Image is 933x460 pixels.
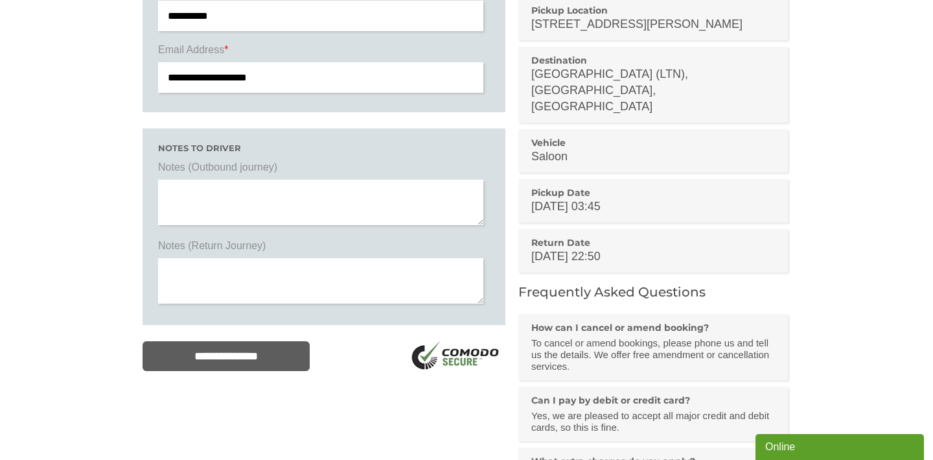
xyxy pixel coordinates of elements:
[158,43,490,62] label: Email Address
[531,237,775,248] h3: Return Date
[531,16,775,32] p: [STREET_ADDRESS][PERSON_NAME]
[35,75,45,86] img: tab_domain_overview_orange.svg
[531,187,775,199] h3: Pickup Date
[407,341,505,373] img: SSL Logo
[531,137,775,149] h3: Vehicle
[531,199,775,215] p: [DATE] 03:45
[36,21,63,31] div: v 4.0.25
[531,66,775,115] p: [GEOGRAPHIC_DATA] (LTN), [GEOGRAPHIC_DATA], [GEOGRAPHIC_DATA]
[755,431,927,460] iframe: chat widget
[531,149,775,165] p: Saloon
[49,77,116,85] div: Domain Overview
[531,5,775,16] h3: Pickup Location
[158,160,490,180] label: Notes (Outbound journey)
[21,21,31,31] img: logo_orange.svg
[518,285,790,298] h2: Frequently Asked Questions
[531,337,775,372] p: To cancel or amend bookings, please phone us and tell us the details. We offer free amendment or ...
[158,239,490,258] label: Notes (Return Journey)
[158,144,490,152] h3: Notes to driver
[21,34,31,44] img: website_grey.svg
[129,75,139,86] img: tab_keywords_by_traffic_grey.svg
[143,77,218,85] div: Keywords by Traffic
[531,394,775,406] h3: Can I pay by debit or credit card?
[531,54,775,66] h3: Destination
[531,322,775,333] h3: How can I cancel or amend booking?
[34,34,143,44] div: Domain: [DOMAIN_NAME]
[531,410,775,433] p: Yes, we are pleased to accept all major credit and debit cards, so this is fine.
[531,248,775,265] p: [DATE] 22:50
